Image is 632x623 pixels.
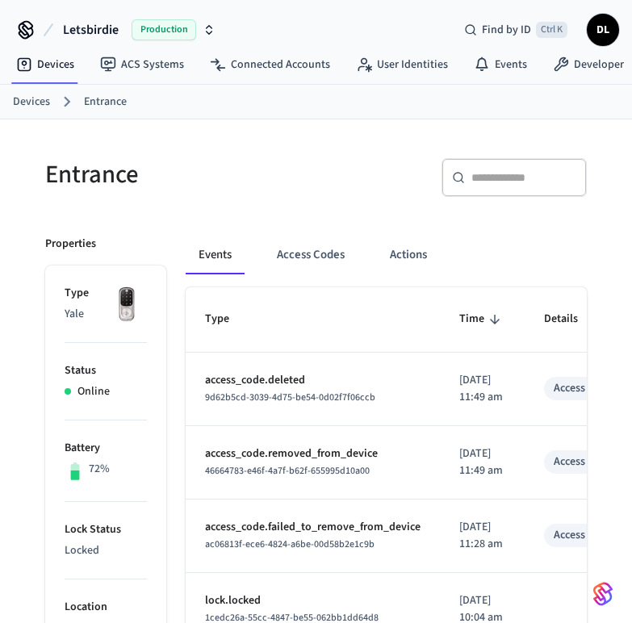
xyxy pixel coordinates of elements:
[13,94,50,111] a: Devices
[451,15,580,44] div: Find by IDCtrl K
[45,158,307,191] h5: Entrance
[343,50,461,79] a: User Identities
[205,537,375,551] span: ac06813f-ece6-4824-a6be-00d58b2e1c9b
[544,307,599,332] span: Details
[264,236,358,274] button: Access Codes
[197,50,343,79] a: Connected Accounts
[205,592,421,609] p: lock.locked
[587,14,619,46] button: DL
[87,50,197,79] a: ACS Systems
[459,307,505,332] span: Time
[65,362,147,379] p: Status
[65,521,147,538] p: Lock Status
[536,22,567,38] span: Ctrl K
[65,440,147,457] p: Battery
[588,15,617,44] span: DL
[205,445,421,462] p: access_code.removed_from_device
[459,445,505,479] p: [DATE] 11:49 am
[63,20,119,40] span: Letsbirdie
[459,519,505,553] p: [DATE] 11:28 am
[77,383,110,400] p: Online
[186,236,587,274] div: ant example
[65,285,147,302] p: Type
[132,19,196,40] span: Production
[593,581,613,607] img: SeamLogoGradient.69752ec5.svg
[45,236,96,253] p: Properties
[459,372,505,406] p: [DATE] 11:49 am
[377,236,440,274] button: Actions
[461,50,540,79] a: Events
[205,307,250,332] span: Type
[205,372,421,389] p: access_code.deleted
[3,50,87,79] a: Devices
[65,599,147,616] p: Location
[84,94,127,111] a: Entrance
[205,519,421,536] p: access_code.failed_to_remove_from_device
[65,306,147,323] p: Yale
[205,391,375,404] span: 9d62b5cd-3039-4d75-be54-0d02f7f06ccb
[205,464,370,478] span: 46664783-e46f-4a7f-b62f-655995d10a00
[107,285,147,325] img: Yale Assure Touchscreen Wifi Smart Lock, Satin Nickel, Front
[482,22,531,38] span: Find by ID
[89,461,110,478] p: 72%
[65,542,147,559] p: Locked
[186,236,245,274] button: Events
